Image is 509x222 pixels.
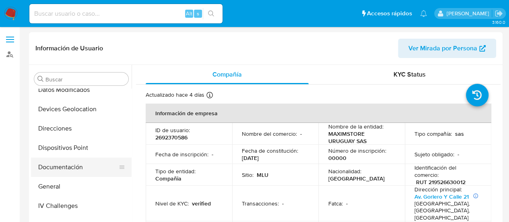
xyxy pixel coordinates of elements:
[31,177,132,196] button: General
[146,104,491,123] th: Información de empresa
[346,200,347,207] p: -
[257,171,268,178] p: MLU
[155,175,181,182] p: Compañia
[155,134,188,141] p: 2692370586
[155,200,189,207] p: Nivel de KYC :
[31,138,132,158] button: Dispositivos Point
[328,200,342,207] p: Fatca :
[414,193,469,201] a: Av. Gorlero Y Calle 21
[155,127,190,134] p: ID de usuario :
[29,8,223,19] input: Buscar usuario o caso...
[35,44,103,52] h1: Información de Usuario
[242,147,298,154] p: Fecha de constitución :
[328,147,386,154] p: Número de inscripción :
[242,200,279,207] p: Transacciones :
[414,151,454,158] p: Sujeto obligado :
[300,130,302,137] p: -
[328,168,361,175] p: Nacionalidad :
[242,171,253,178] p: Sitio :
[414,186,462,193] p: Dirección principal :
[31,196,132,216] button: IV Challenges
[455,130,464,137] p: sas
[394,70,426,79] span: KYC Status
[414,130,452,137] p: Tipo compañía :
[212,70,242,79] span: Compañía
[192,200,211,207] p: verified
[457,151,459,158] p: -
[414,164,482,178] p: Identificación del comercio :
[416,178,466,186] p: RUT 219526630012
[408,39,477,58] span: Ver Mirada por Persona
[242,130,297,137] p: Nombre del comercio :
[186,10,192,17] span: Alt
[37,76,44,82] button: Buscar
[328,123,383,130] p: Nombre de la entidad :
[328,130,392,145] p: MAXIMSTORE URUGUAY SAS
[367,9,412,18] span: Accesos rápidos
[495,9,503,18] a: Salir
[398,39,496,58] button: Ver Mirada por Persona
[328,154,346,162] p: 00000
[31,80,132,100] button: Datos Modificados
[197,10,199,17] span: s
[212,151,213,158] p: -
[155,151,208,158] p: Fecha de inscripción :
[420,10,427,17] a: Notificaciones
[203,8,219,19] button: search-icon
[328,175,384,182] p: [GEOGRAPHIC_DATA]
[146,91,204,99] p: Actualizado hace 4 días
[414,200,478,222] h4: [GEOGRAPHIC_DATA], [GEOGRAPHIC_DATA], [GEOGRAPHIC_DATA]
[282,200,284,207] p: -
[31,158,125,177] button: Documentación
[31,100,132,119] button: Devices Geolocation
[45,76,125,83] input: Buscar
[446,10,492,17] p: federico.dibella@mercadolibre.com
[242,154,259,162] p: [DATE]
[31,119,132,138] button: Direcciones
[155,168,196,175] p: Tipo de entidad :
